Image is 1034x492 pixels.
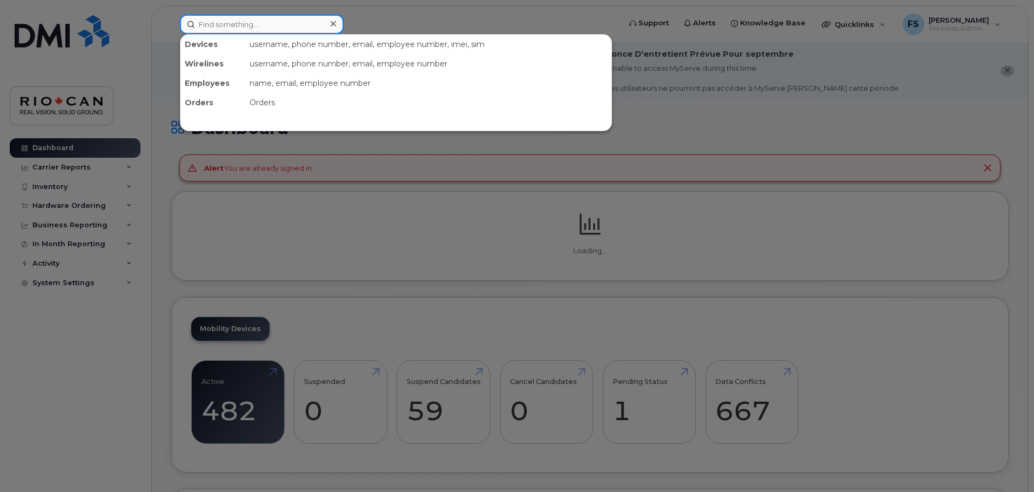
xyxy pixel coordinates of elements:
[180,35,245,54] div: Devices
[180,54,245,73] div: Wirelines
[180,93,245,112] div: Orders
[180,73,245,93] div: Employees
[245,93,612,112] div: Orders
[245,73,612,93] div: name, email, employee number
[245,54,612,73] div: username, phone number, email, employee number
[245,35,612,54] div: username, phone number, email, employee number, imei, sim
